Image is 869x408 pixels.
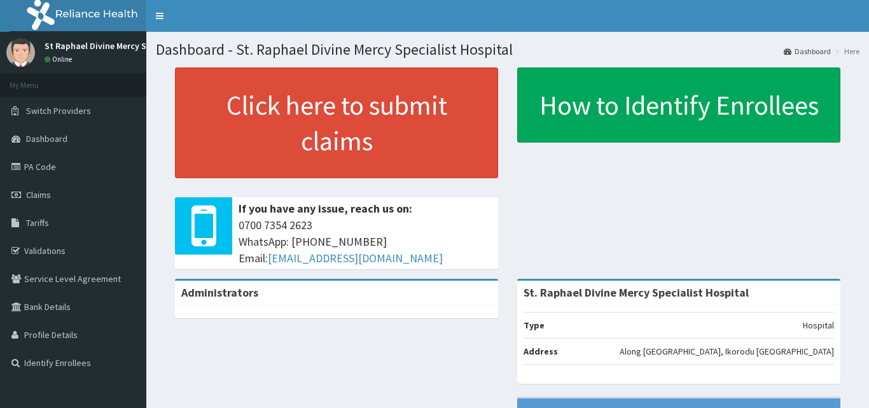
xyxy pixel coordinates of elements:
span: 0700 7354 2623 WhatsApp: [PHONE_NUMBER] Email: [239,217,492,266]
h1: Dashboard - St. Raphael Divine Mercy Specialist Hospital [156,41,859,58]
a: How to Identify Enrollees [517,67,840,143]
b: If you have any issue, reach us on: [239,201,412,216]
span: Switch Providers [26,105,91,116]
li: Here [832,46,859,57]
strong: St. Raphael Divine Mercy Specialist Hospital [524,285,749,300]
span: Dashboard [26,133,67,144]
a: Dashboard [784,46,831,57]
b: Address [524,346,558,357]
b: Administrators [181,285,258,300]
p: St Raphael Divine Mercy Specialist Hospital [45,41,218,50]
a: Online [45,55,75,64]
a: Click here to submit claims [175,67,498,178]
a: [EMAIL_ADDRESS][DOMAIN_NAME] [268,251,443,265]
p: Along [GEOGRAPHIC_DATA], Ikorodu [GEOGRAPHIC_DATA] [620,345,834,358]
span: Claims [26,189,51,200]
img: User Image [6,38,35,67]
p: Hospital [803,319,834,332]
span: Tariffs [26,217,49,229]
b: Type [524,320,545,331]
